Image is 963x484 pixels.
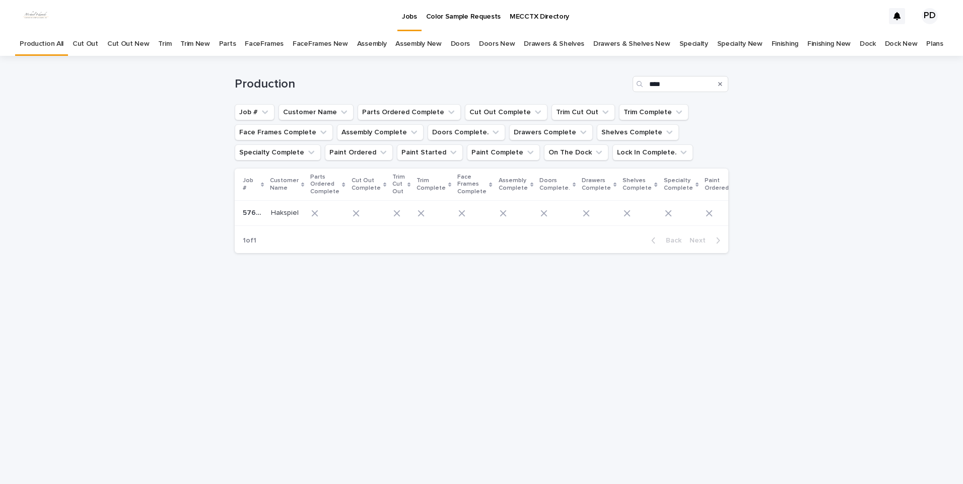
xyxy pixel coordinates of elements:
p: Customer Name [270,175,299,194]
a: Specialty [679,32,708,56]
p: Job # [243,175,258,194]
a: Dock [860,32,876,56]
a: Parts [219,32,236,56]
p: Assembly Complete [499,175,528,194]
button: Trim Cut Out [552,104,615,120]
button: Lock In Complete. [612,144,693,160]
p: Trim Complete [417,175,446,194]
button: On The Dock [544,144,608,160]
input: Search [633,76,728,92]
button: Shelves Complete [597,124,679,140]
p: Shelves Complete [623,175,652,194]
tr: 5768-F35768-F3 HakspielHakspiel [235,201,894,226]
a: FaceFrames [245,32,284,56]
p: Hakspiel [271,207,301,217]
button: Face Frames Complete [235,124,333,140]
button: Specialty Complete [235,144,321,160]
div: PD [922,8,938,24]
span: Next [690,237,712,244]
a: Assembly New [395,32,441,56]
button: Trim Complete [619,104,689,120]
button: Paint Started [397,144,463,160]
p: Parts Ordered Complete [310,172,339,197]
a: Finishing New [807,32,851,56]
p: Face Frames Complete [457,172,487,197]
a: FaceFrames New [293,32,348,56]
button: Drawers Complete [509,124,593,140]
button: Paint Complete [467,144,540,160]
a: Trim New [180,32,210,56]
a: Cut Out New [107,32,150,56]
p: Drawers Complete [582,175,611,194]
a: Production All [20,32,63,56]
button: Customer Name [279,104,354,120]
p: 5768-F3 [243,207,265,217]
a: Cut Out [73,32,98,56]
button: Assembly Complete [337,124,424,140]
a: Drawers & Shelves [524,32,584,56]
a: Doors New [479,32,515,56]
p: Paint Ordered [705,175,729,194]
button: Cut Out Complete [465,104,547,120]
button: Back [643,236,685,245]
span: Back [660,237,681,244]
p: Doors Complete. [539,175,570,194]
img: dhEtdSsQReaQtgKTuLrt [20,6,51,26]
a: Assembly [357,32,387,56]
p: 1 of 1 [235,228,264,253]
p: Specialty Complete [664,175,693,194]
a: Doors [451,32,470,56]
button: Parts Ordered Complete [358,104,461,120]
p: Cut Out Complete [352,175,381,194]
p: Trim Cut Out [392,172,405,197]
a: Drawers & Shelves New [593,32,670,56]
button: Doors Complete. [428,124,505,140]
a: Trim [158,32,171,56]
a: Specialty New [717,32,763,56]
h1: Production [235,77,629,92]
a: Dock New [885,32,918,56]
button: Job # [235,104,274,120]
button: Paint Ordered [325,144,393,160]
button: Next [685,236,728,245]
a: Finishing [772,32,798,56]
a: Plans [926,32,943,56]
